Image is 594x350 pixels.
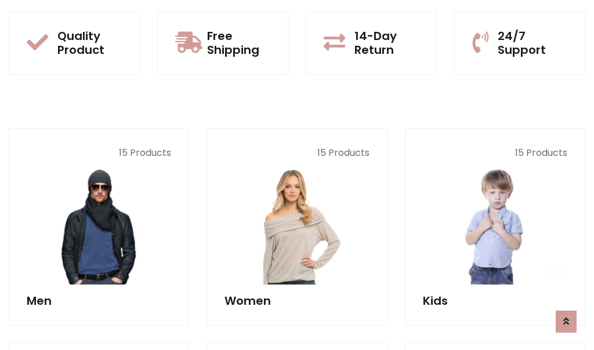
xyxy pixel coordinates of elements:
h5: Women [224,294,369,308]
h5: Quality Product [57,29,122,57]
h5: Kids [423,294,567,308]
h5: 24/7 Support [498,29,567,57]
p: 15 Products [423,146,567,160]
h5: Men [27,294,171,308]
p: 15 Products [224,146,369,160]
h5: 14-Day Return [354,29,419,57]
h5: Free Shipping [207,29,270,57]
p: 15 Products [27,146,171,160]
